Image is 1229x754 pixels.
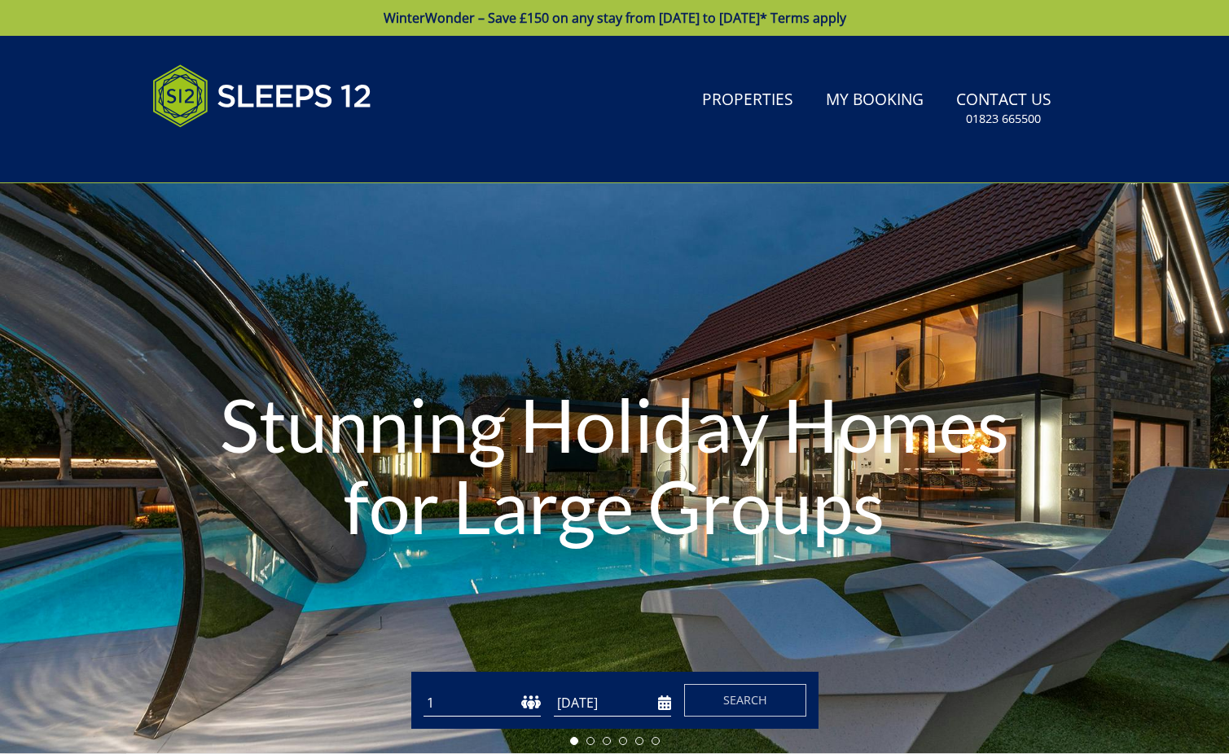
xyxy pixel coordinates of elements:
[152,55,372,137] img: Sleeps 12
[554,690,671,717] input: Arrival Date
[184,352,1044,579] h1: Stunning Holiday Homes for Large Groups
[696,82,800,119] a: Properties
[950,82,1058,135] a: Contact Us01823 665500
[144,147,315,160] iframe: Customer reviews powered by Trustpilot
[684,684,806,717] button: Search
[723,692,767,708] span: Search
[966,111,1041,127] small: 01823 665500
[819,82,930,119] a: My Booking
